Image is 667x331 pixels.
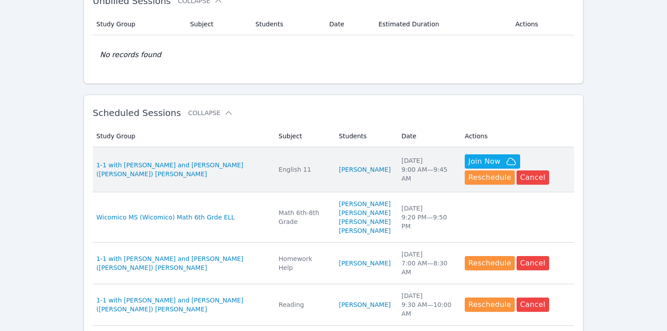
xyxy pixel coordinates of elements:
button: Join Now [465,154,520,169]
span: Scheduled Sessions [93,108,181,118]
div: [DATE] 9:20 PM — 9:50 PM [401,204,454,231]
a: [PERSON_NAME] [339,208,391,217]
a: 1-1 with [PERSON_NAME] and [PERSON_NAME] ([PERSON_NAME]) [PERSON_NAME] [96,161,268,178]
div: English 11 [279,165,328,174]
a: 1-1 with [PERSON_NAME] and [PERSON_NAME] ([PERSON_NAME]) [PERSON_NAME] [96,254,268,272]
button: Reschedule [465,256,515,270]
a: [PERSON_NAME] [339,226,391,235]
button: Cancel [517,256,549,270]
tr: 1-1 with [PERSON_NAME] and [PERSON_NAME] ([PERSON_NAME]) [PERSON_NAME]English 11[PERSON_NAME][DAT... [93,147,575,192]
a: 1-1 with [PERSON_NAME] and [PERSON_NAME] ([PERSON_NAME]) [PERSON_NAME] [96,296,268,314]
div: Reading [279,300,328,309]
div: Math 6th-8th Grade [279,208,328,226]
th: Date [324,13,373,35]
tr: 1-1 with [PERSON_NAME] and [PERSON_NAME] ([PERSON_NAME]) [PERSON_NAME]Reading[PERSON_NAME][DATE]9... [93,284,575,326]
a: Wicomico MS (Wicomico) Math 6th Grde ELL [96,213,235,222]
th: Study Group [93,125,273,147]
div: [DATE] 7:00 AM — 8:30 AM [401,250,454,277]
a: [PERSON_NAME] [339,199,391,208]
div: [DATE] 9:30 AM — 10:00 AM [401,291,454,318]
a: [PERSON_NAME] [339,300,391,309]
th: Actions [459,125,574,147]
span: Join Now [468,156,500,167]
button: Reschedule [465,170,515,185]
a: [PERSON_NAME] [339,165,391,174]
tr: 1-1 with [PERSON_NAME] and [PERSON_NAME] ([PERSON_NAME]) [PERSON_NAME]Homework Help[PERSON_NAME][... [93,243,575,284]
tr: Wicomico MS (Wicomico) Math 6th Grde ELLMath 6th-8th Grade[PERSON_NAME][PERSON_NAME][PERSON_NAME]... [93,192,575,243]
button: Cancel [517,298,549,312]
th: Date [396,125,459,147]
th: Study Group [93,13,185,35]
a: [PERSON_NAME] [339,217,391,226]
th: Subject [185,13,250,35]
div: Homework Help [279,254,328,272]
th: Students [250,13,324,35]
th: Subject [273,125,333,147]
div: [DATE] 9:00 AM — 9:45 AM [401,156,454,183]
th: Estimated Duration [373,13,510,35]
button: Reschedule [465,298,515,312]
button: Collapse [188,108,233,117]
td: No records found [93,35,575,74]
th: Actions [510,13,574,35]
button: Cancel [517,170,549,185]
th: Students [333,125,396,147]
a: [PERSON_NAME] [339,259,391,268]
